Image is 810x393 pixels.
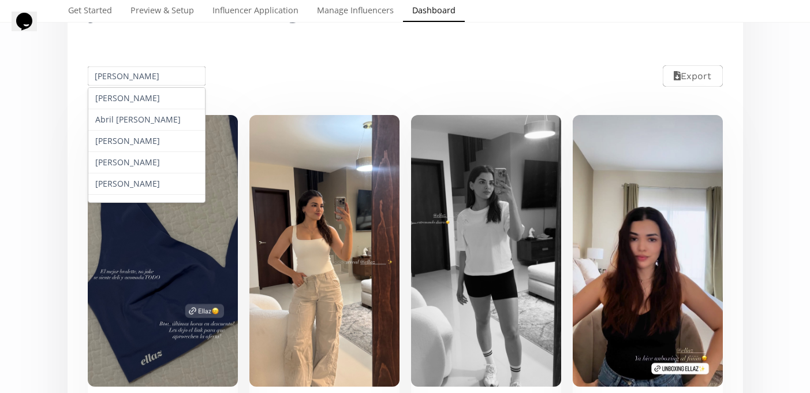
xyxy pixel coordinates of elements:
[663,65,722,87] button: Export
[88,173,206,195] div: [PERSON_NAME]
[88,109,206,131] div: Abril [PERSON_NAME]
[88,88,206,109] div: [PERSON_NAME]
[88,195,206,216] div: [PERSON_NAME]
[86,65,208,87] input: All influencers
[88,152,206,173] div: [PERSON_NAME]
[88,131,206,152] div: [PERSON_NAME]
[12,12,48,46] iframe: chat widget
